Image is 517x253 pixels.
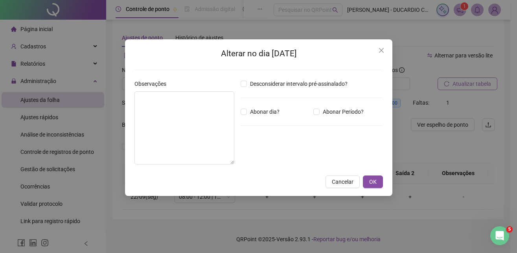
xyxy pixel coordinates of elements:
span: Cancelar [332,177,353,186]
button: Cancelar [326,175,360,188]
label: Observações [134,79,171,88]
button: Close [375,44,388,57]
span: 5 [506,226,513,233]
span: Desconsiderar intervalo pré-assinalado? [247,79,351,88]
h2: Alterar no dia [DATE] [134,47,383,60]
span: Abonar dia? [247,107,283,116]
iframe: Intercom live chat [490,226,509,245]
span: Abonar Período? [319,107,366,116]
span: OK [369,177,377,186]
button: OK [363,175,383,188]
span: close [378,47,385,54]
